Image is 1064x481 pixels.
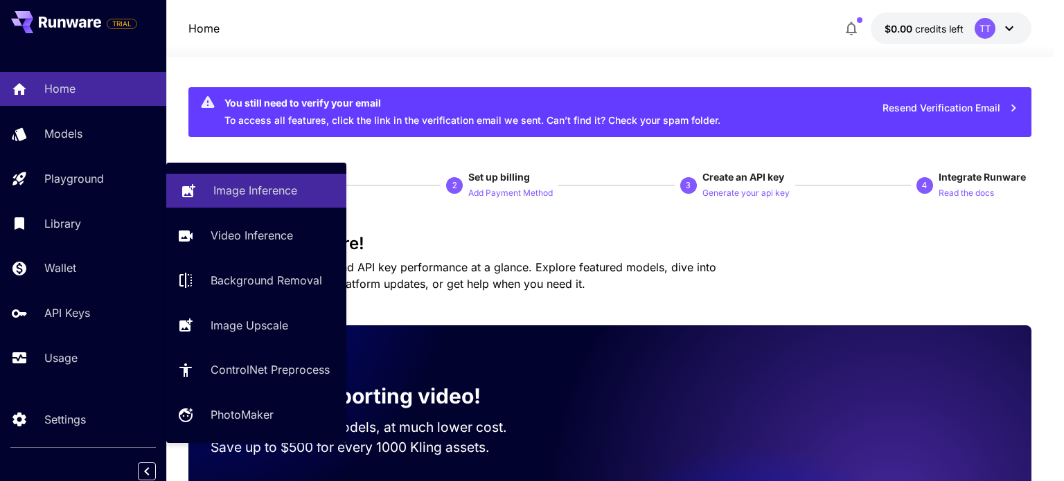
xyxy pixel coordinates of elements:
span: Add your payment card to enable full platform functionality. [107,15,137,32]
div: $0.00 [885,21,964,36]
a: Video Inference [166,219,346,253]
p: API Keys [44,305,90,321]
p: Home [44,80,76,97]
p: 3 [686,179,691,192]
p: 2 [452,179,457,192]
a: Image Inference [166,174,346,208]
p: Wallet [44,260,76,276]
h3: Welcome to Runware! [188,234,1031,253]
button: Collapse sidebar [138,462,156,480]
p: 4 [922,179,927,192]
div: TT [975,18,995,39]
div: To access all features, click the link in the verification email we sent. Can’t find it? Check yo... [224,91,720,133]
p: Video Inference [211,227,293,244]
p: Usage [44,350,78,366]
span: Create an API key [702,171,784,183]
p: ControlNet Preprocess [211,361,330,378]
p: Add Payment Method [468,187,553,200]
span: Check out your usage stats and API key performance at a glance. Explore featured models, dive int... [188,260,716,291]
p: Read the docs [939,187,994,200]
nav: breadcrumb [188,20,220,37]
p: Settings [44,411,86,428]
span: Set up billing [468,171,530,183]
a: ControlNet Preprocess [166,353,346,387]
span: $0.00 [885,23,915,35]
a: Background Removal [166,264,346,298]
p: Run the best video models, at much lower cost. [211,417,533,437]
p: Generate your api key [702,187,790,200]
p: PhotoMaker [211,406,274,423]
button: Resend Verification Email [875,94,1026,122]
p: Models [44,125,82,142]
p: Image Upscale [211,317,288,334]
p: Playground [44,170,104,187]
span: Integrate Runware [939,171,1026,183]
button: $0.00 [871,12,1031,44]
p: Now supporting video! [249,381,481,412]
p: Library [44,215,81,232]
p: Save up to $500 for every 1000 Kling assets. [211,437,533,457]
p: Home [188,20,220,37]
span: TRIAL [107,19,136,29]
div: You still need to verify your email [224,96,720,110]
a: PhotoMaker [166,398,346,432]
p: Image Inference [213,182,297,199]
span: credits left [915,23,964,35]
p: Background Removal [211,272,322,289]
a: Image Upscale [166,308,346,342]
